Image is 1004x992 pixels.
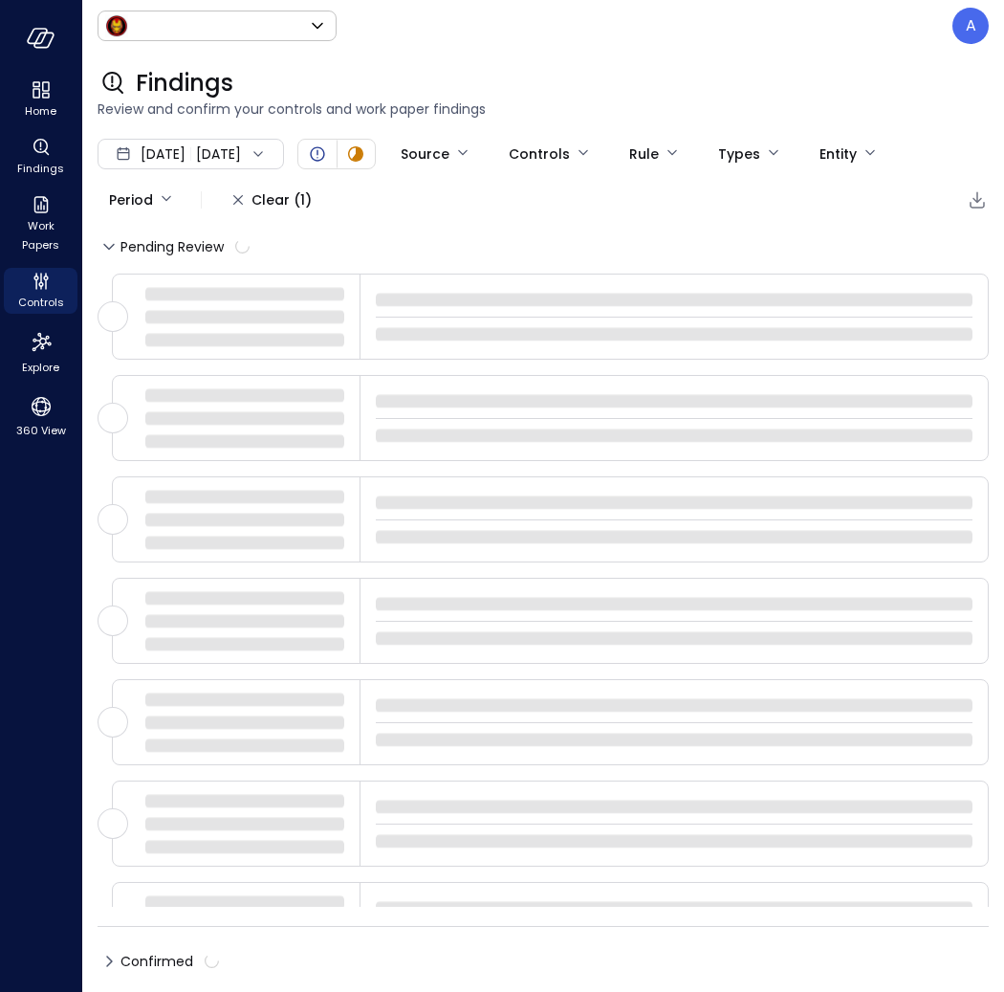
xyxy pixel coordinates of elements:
[105,14,128,37] img: Icon
[4,134,77,180] div: Findings
[22,358,59,377] span: Explore
[4,390,77,442] div: 360 View
[235,239,250,254] span: calculating...
[966,14,976,37] p: A
[120,946,219,977] span: Confirmed
[952,8,989,44] div: Assaf
[18,293,64,312] span: Controls
[401,138,449,170] div: Source
[11,216,70,254] span: Work Papers
[98,99,989,120] span: Review and confirm your controls and work paper findings
[819,138,857,170] div: Entity
[25,101,56,121] span: Home
[16,421,66,440] span: 360 View
[4,191,77,256] div: Work Papers
[4,77,77,122] div: Home
[344,143,367,165] div: In Progress
[509,138,570,170] div: Controls
[718,138,760,170] div: Types
[205,954,219,968] span: calculating...
[251,188,312,212] div: Clear (1)
[306,143,329,165] div: Open
[217,184,327,216] button: Clear (1)
[17,159,64,178] span: Findings
[629,138,659,170] div: Rule
[141,143,186,165] span: [DATE]
[120,231,250,262] span: Pending Review
[4,325,77,379] div: Explore
[4,268,77,314] div: Controls
[109,184,153,216] div: Period
[136,68,233,99] span: Findings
